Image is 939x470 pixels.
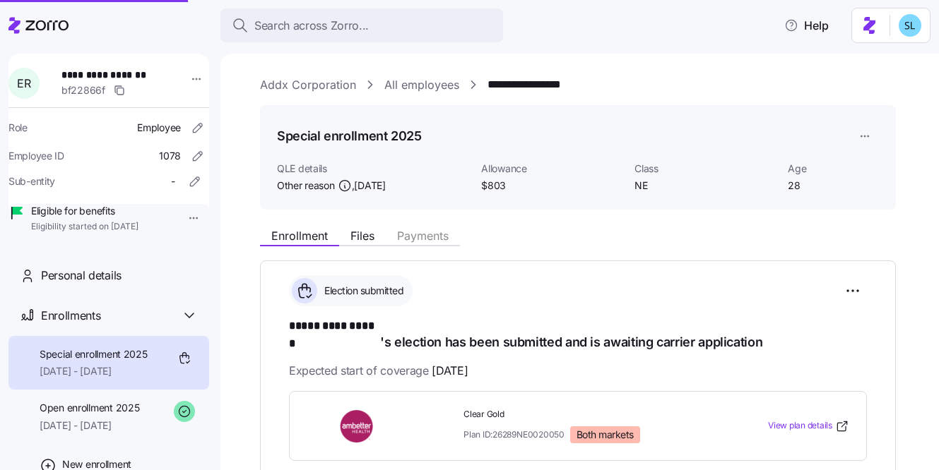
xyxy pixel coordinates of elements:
button: Help [773,11,840,40]
span: - [171,174,175,188]
span: Eligible for benefits [31,204,138,218]
span: Special enrollment 2025 [40,347,148,361]
span: Files [350,230,374,241]
span: Open enrollment 2025 [40,401,139,415]
span: Enrollment [271,230,328,241]
span: Eligibility started on [DATE] [31,221,138,233]
span: [DATE] [432,362,468,380]
span: Age [788,162,879,176]
span: Other reason , [277,179,386,193]
span: Employee ID [8,149,64,163]
span: Expected start of coverage [289,362,468,380]
span: Employee [137,121,181,135]
span: [DATE] - [DATE] [40,364,148,378]
span: Search across Zorro... [254,17,369,35]
span: NE [634,179,776,193]
span: Enrollments [41,307,100,325]
span: View plan details [768,419,832,433]
img: 7c620d928e46699fcfb78cede4daf1d1 [899,14,921,37]
h1: 's election has been submitted and is awaiting carrier application [289,318,867,351]
span: 28 [788,179,879,193]
span: Election submitted [320,284,403,298]
span: $803 [481,179,623,193]
span: Plan ID: 26289NE0020050 [463,428,565,440]
span: Both markets [577,428,634,441]
span: [DATE] - [DATE] [40,418,139,433]
span: Clear Gold [463,409,711,421]
button: Search across Zorro... [220,8,503,42]
span: Personal details [41,267,122,284]
span: Class [634,162,776,176]
span: QLE details [277,162,470,176]
a: View plan details [768,419,849,433]
h1: Special enrollment 2025 [277,127,422,145]
span: [DATE] [354,179,385,193]
span: 1078 [159,149,181,163]
span: bf22866f [61,83,105,97]
img: Ambetter [307,410,408,442]
a: Addx Corporation [260,76,356,94]
span: Sub-entity [8,174,55,188]
span: Allowance [481,162,623,176]
a: All employees [384,76,459,94]
span: E R [17,78,30,89]
span: Role [8,121,28,135]
span: Payments [397,230,449,241]
span: Help [784,17,829,34]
